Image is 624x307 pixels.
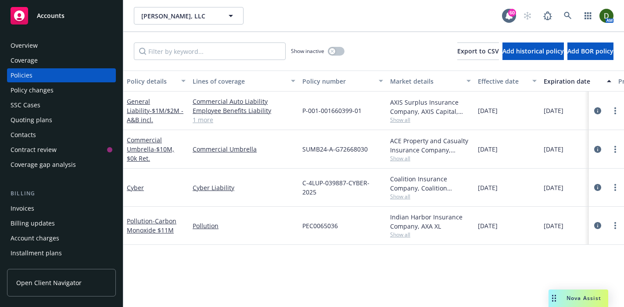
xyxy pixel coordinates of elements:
[11,201,34,215] div: Invoices
[11,128,36,142] div: Contacts
[11,53,38,67] div: Coverage
[544,106,563,115] span: [DATE]
[7,98,116,112] a: SSC Cases
[7,189,116,198] div: Billing
[387,71,474,92] button: Market details
[291,47,324,55] span: Show inactive
[592,220,603,231] a: circleInformation
[302,221,338,230] span: PEC0065036
[7,4,116,28] a: Accounts
[302,178,383,197] span: C-4LUP-039887-CYBER-2025
[599,9,613,23] img: photo
[193,97,295,106] a: Commercial Auto Liability
[189,71,299,92] button: Lines of coverage
[7,83,116,97] a: Policy changes
[478,77,527,86] div: Effective date
[11,113,52,127] div: Quoting plans
[390,77,461,86] div: Market details
[540,71,615,92] button: Expiration date
[37,12,65,19] span: Accounts
[7,68,116,82] a: Policies
[390,212,471,231] div: Indian Harbor Insurance Company, AXA XL
[11,39,38,53] div: Overview
[127,106,183,124] span: - $1M/$2M - A&B incl.
[539,7,556,25] a: Report a Bug
[11,216,55,230] div: Billing updates
[7,143,116,157] a: Contract review
[11,143,57,157] div: Contract review
[11,231,59,245] div: Account charges
[474,71,540,92] button: Effective date
[127,97,183,124] a: General Liability
[11,246,62,260] div: Installment plans
[390,136,471,155] div: ACE Property and Casualty Insurance Company, Chubb Group, Distinguished Programs Group, LLC
[127,183,144,192] a: Cyber
[610,220,620,231] a: more
[544,145,563,154] span: [DATE]
[134,42,286,60] input: Filter by keyword...
[579,7,597,25] a: Switch app
[502,47,564,55] span: Add historical policy
[127,217,176,234] a: Pollution
[7,53,116,67] a: Coverage
[559,7,577,25] a: Search
[193,183,295,192] a: Cyber Liability
[457,42,499,60] button: Export to CSV
[302,106,362,115] span: P-001-001660399-01
[193,106,295,115] a: Employee Benefits Liability
[567,42,613,60] button: Add BOR policy
[141,11,217,21] span: [PERSON_NAME], LLC
[390,174,471,193] div: Coalition Insurance Company, Coalition Insurance Solutions (Carrier)
[544,77,602,86] div: Expiration date
[592,106,603,116] a: circleInformation
[610,106,620,116] a: more
[549,289,559,307] div: Drag to move
[193,145,295,154] a: Commercial Umbrella
[11,83,54,97] div: Policy changes
[567,294,601,302] span: Nova Assist
[519,7,536,25] a: Start snowing
[544,183,563,192] span: [DATE]
[127,136,174,162] a: Commercial Umbrella
[7,201,116,215] a: Invoices
[549,289,608,307] button: Nova Assist
[11,158,76,172] div: Coverage gap analysis
[302,145,368,154] span: SUMB24-A-G72668030
[7,246,116,260] a: Installment plans
[390,155,471,162] span: Show all
[478,183,498,192] span: [DATE]
[7,158,116,172] a: Coverage gap analysis
[123,71,189,92] button: Policy details
[544,221,563,230] span: [DATE]
[592,182,603,193] a: circleInformation
[502,42,564,60] button: Add historical policy
[7,231,116,245] a: Account charges
[7,128,116,142] a: Contacts
[11,68,32,82] div: Policies
[127,77,176,86] div: Policy details
[390,116,471,124] span: Show all
[193,115,295,124] a: 1 more
[193,77,286,86] div: Lines of coverage
[508,9,516,17] div: 60
[478,106,498,115] span: [DATE]
[390,193,471,200] span: Show all
[7,39,116,53] a: Overview
[7,113,116,127] a: Quoting plans
[193,221,295,230] a: Pollution
[16,278,82,287] span: Open Client Navigator
[299,71,387,92] button: Policy number
[302,77,373,86] div: Policy number
[592,144,603,155] a: circleInformation
[567,47,613,55] span: Add BOR policy
[478,145,498,154] span: [DATE]
[11,98,40,112] div: SSC Cases
[7,216,116,230] a: Billing updates
[134,7,244,25] button: [PERSON_NAME], LLC
[390,98,471,116] div: AXIS Surplus Insurance Company, AXIS Capital, CRC Group
[390,231,471,238] span: Show all
[610,182,620,193] a: more
[457,47,499,55] span: Export to CSV
[610,144,620,155] a: more
[478,221,498,230] span: [DATE]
